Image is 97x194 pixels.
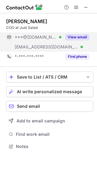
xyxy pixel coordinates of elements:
span: Send email [17,104,40,109]
span: AI write personalized message [17,89,82,94]
button: AI write personalized message [6,86,93,97]
span: [EMAIL_ADDRESS][DOMAIN_NAME] [15,44,78,50]
div: [PERSON_NAME] [6,18,47,24]
span: Find work email [16,132,91,137]
button: Reveal Button [65,54,89,60]
button: Send email [6,101,93,112]
span: Add to email campaign [17,118,65,123]
button: Reveal Button [65,34,89,40]
button: Add to email campaign [6,115,93,126]
span: Notes [16,144,91,149]
button: Find work email [6,130,93,139]
button: Notes [6,142,93,151]
img: ContactOut v5.3.10 [6,4,43,11]
div: Save to List / ATS / CRM [17,75,83,79]
span: ***@[DOMAIN_NAME] [15,34,57,40]
button: save-profile-one-click [6,72,93,83]
div: COO at Just Salad [6,25,93,30]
